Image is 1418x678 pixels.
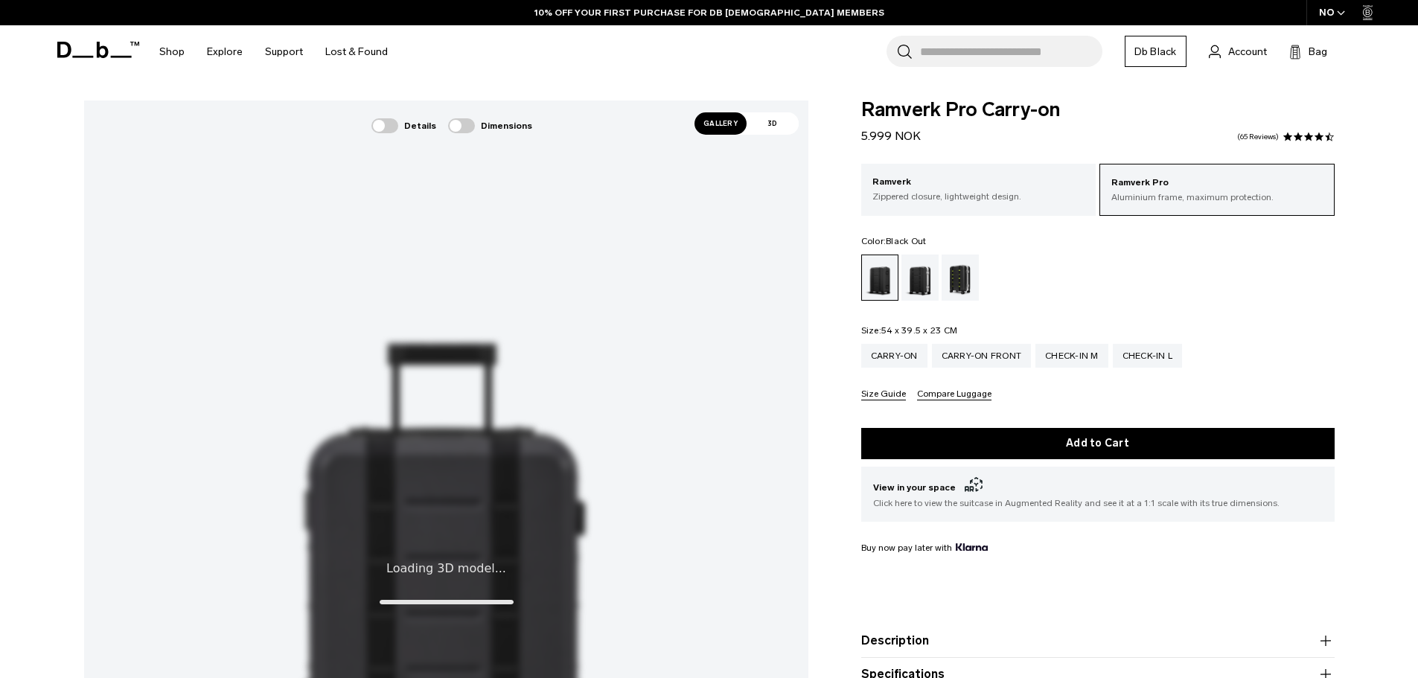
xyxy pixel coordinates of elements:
[881,325,957,336] span: 54 x 39.5 x 23 CM
[886,236,926,246] span: Black Out
[861,100,1335,120] span: Ramverk Pro Carry-on
[932,344,1032,368] a: Carry-on Front
[1228,44,1267,60] span: Account
[1237,133,1279,141] a: 65 reviews
[861,164,1096,214] a: Ramverk Zippered closure, lightweight design.
[873,496,1323,510] span: Click here to view the suitcase in Augmented Reality and see it at a 1:1 scale with its true dime...
[747,112,799,135] span: 3D
[148,25,399,78] nav: Main Navigation
[1035,344,1108,368] a: Check-in M
[159,25,185,78] a: Shop
[448,118,532,133] div: Dimensions
[861,326,958,335] legend: Size:
[1289,42,1327,60] button: Bag
[371,118,436,133] div: Details
[861,428,1335,459] button: Add to Cart
[872,190,1085,203] p: Zippered closure, lightweight design.
[861,467,1335,522] button: View in your space Click here to view the suitcase in Augmented Reality and see it at a 1:1 scale...
[265,25,303,78] a: Support
[1209,42,1267,60] a: Account
[901,255,939,301] a: Silver
[861,255,898,301] a: Black Out
[861,237,927,246] legend: Color:
[861,344,927,368] a: Carry-on
[917,389,991,400] button: Compare Luggage
[873,479,1323,496] span: View in your space
[861,541,988,554] span: Buy now pay later with
[1111,176,1323,191] p: Ramverk Pro
[956,543,988,551] img: {"height" => 20, "alt" => "Klarna"}
[534,6,884,19] a: 10% OFF YOUR FIRST PURCHASE FOR DB [DEMOGRAPHIC_DATA] MEMBERS
[1111,191,1323,204] p: Aluminium frame, maximum protection.
[861,389,906,400] button: Size Guide
[1125,36,1187,67] a: Db Black
[325,25,388,78] a: Lost & Found
[1309,44,1327,60] span: Bag
[861,632,1335,650] button: Description
[872,175,1085,190] p: Ramverk
[861,129,921,143] span: 5.999 NOK
[1113,344,1183,368] a: Check-in L
[694,112,747,135] span: Gallery
[942,255,979,301] a: Db x New Amsterdam Surf Association
[207,25,243,78] a: Explore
